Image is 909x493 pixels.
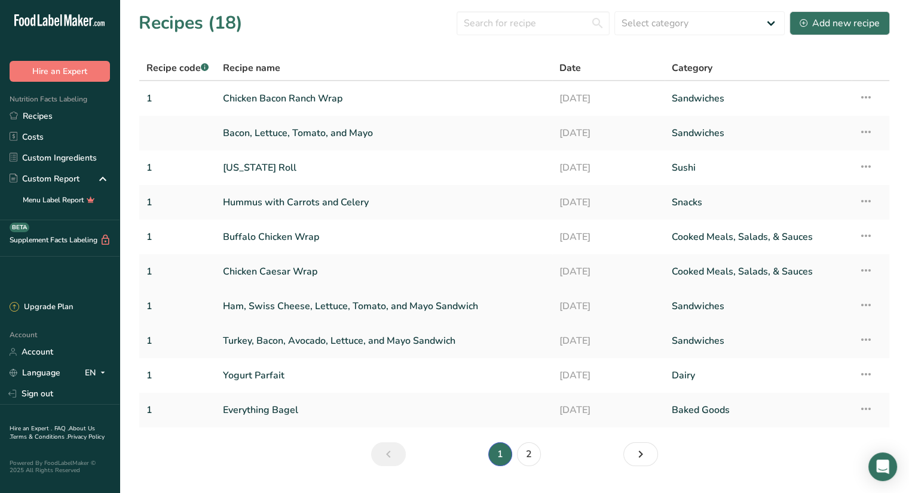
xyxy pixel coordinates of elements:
[10,362,60,383] a: Language
[868,452,897,481] div: Open Intercom Messenger
[517,442,541,466] a: Page 2.
[559,328,657,353] a: [DATE]
[559,155,657,180] a: [DATE]
[146,363,209,388] a: 1
[672,121,844,146] a: Sandwiches
[559,259,657,284] a: [DATE]
[146,190,209,215] a: 1
[559,294,657,319] a: [DATE]
[559,61,581,75] span: Date
[789,11,890,35] button: Add new recipe
[10,172,79,185] div: Custom Report
[223,190,545,215] a: Hummus with Carrots and Celery
[672,155,844,180] a: Sushi
[68,433,105,441] a: Privacy Policy
[223,61,280,75] span: Recipe name
[223,155,545,180] a: [US_STATE] Roll
[223,294,545,319] a: Ham, Swiss Cheese, Lettuce, Tomato, and Mayo Sandwich
[10,301,73,313] div: Upgrade Plan
[10,460,110,474] div: Powered By FoodLabelMaker © 2025 All Rights Reserved
[672,398,844,423] a: Baked Goods
[559,363,657,388] a: [DATE]
[223,398,545,423] a: Everything Bagel
[559,190,657,215] a: [DATE]
[672,86,844,111] a: Sandwiches
[223,224,545,249] a: Buffalo Chicken Wrap
[800,16,880,30] div: Add new recipe
[672,190,844,215] a: Snacks
[223,328,545,353] a: Turkey, Bacon, Avocado, Lettuce, and Mayo Sandwich
[559,86,657,111] a: [DATE]
[457,11,610,35] input: Search for recipe
[559,398,657,423] a: [DATE]
[146,155,209,180] a: 1
[146,61,209,75] span: Recipe code
[146,259,209,284] a: 1
[672,259,844,284] a: Cooked Meals, Salads, & Sauces
[10,424,52,433] a: Hire an Expert .
[559,224,657,249] a: [DATE]
[623,442,658,466] a: Next page
[371,442,406,466] a: Previous page
[146,328,209,353] a: 1
[223,363,545,388] a: Yogurt Parfait
[10,424,95,441] a: About Us .
[223,86,545,111] a: Chicken Bacon Ranch Wrap
[10,61,110,82] button: Hire an Expert
[672,61,712,75] span: Category
[146,398,209,423] a: 1
[672,294,844,319] a: Sandwiches
[139,10,243,36] h1: Recipes (18)
[672,363,844,388] a: Dairy
[146,86,209,111] a: 1
[10,223,29,232] div: BETA
[672,224,844,249] a: Cooked Meals, Salads, & Sauces
[223,259,545,284] a: Chicken Caesar Wrap
[223,121,545,146] a: Bacon, Lettuce, Tomato, and Mayo
[146,224,209,249] a: 1
[10,433,68,441] a: Terms & Conditions .
[559,121,657,146] a: [DATE]
[54,424,69,433] a: FAQ .
[146,294,209,319] a: 1
[85,366,110,380] div: EN
[672,328,844,353] a: Sandwiches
